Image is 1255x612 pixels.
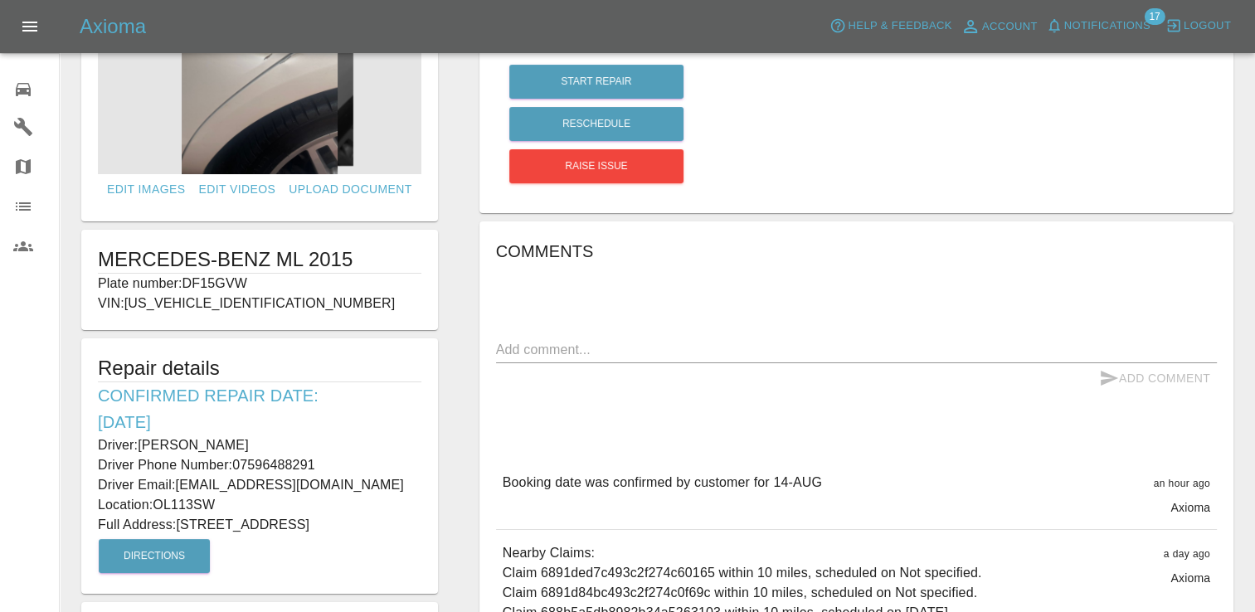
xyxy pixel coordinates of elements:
[1042,13,1155,39] button: Notifications
[509,107,683,141] button: Reschedule
[1161,13,1235,39] button: Logout
[282,174,418,205] a: Upload Document
[98,246,421,273] h1: MERCEDES-BENZ ML 2015
[1144,8,1165,25] span: 17
[956,13,1042,40] a: Account
[503,473,822,493] p: Booking date was confirmed by customer for 14-AUG
[1164,548,1210,560] span: a day ago
[98,382,421,435] h6: Confirmed Repair Date: [DATE]
[98,515,421,535] p: Full Address: [STREET_ADDRESS]
[825,13,956,39] button: Help & Feedback
[98,435,421,455] p: Driver: [PERSON_NAME]
[98,475,421,495] p: Driver Email: [EMAIL_ADDRESS][DOMAIN_NAME]
[1170,570,1210,586] p: Axioma
[1184,17,1231,36] span: Logout
[509,65,683,99] button: Start Repair
[1154,478,1210,489] span: an hour ago
[848,17,951,36] span: Help & Feedback
[80,13,146,40] h5: Axioma
[192,174,282,205] a: Edit Videos
[98,294,421,313] p: VIN: [US_VEHICLE_IDENTIFICATION_NUMBER]
[982,17,1038,36] span: Account
[98,274,421,294] p: Plate number: DF15GVW
[98,455,421,475] p: Driver Phone Number: 07596488291
[1170,499,1210,516] p: Axioma
[496,238,1217,265] h6: Comments
[98,495,421,515] p: Location: OL113SW
[509,149,683,183] button: Raise issue
[98,355,421,381] h5: Repair details
[100,174,192,205] a: Edit Images
[10,7,50,46] button: Open drawer
[1064,17,1150,36] span: Notifications
[99,539,210,573] button: Directions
